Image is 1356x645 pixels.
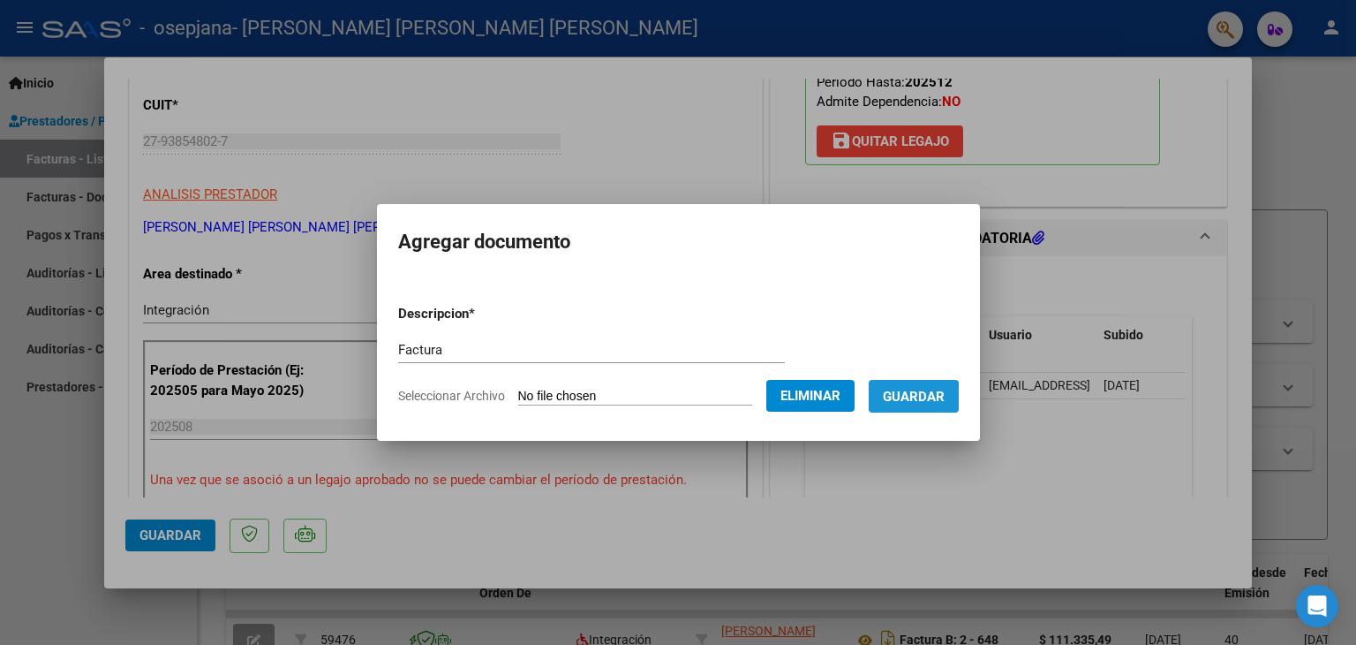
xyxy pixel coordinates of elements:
span: Seleccionar Archivo [398,389,505,403]
h2: Agregar documento [398,225,959,259]
span: Guardar [883,389,945,405]
button: Guardar [869,380,959,413]
p: Descripcion [398,304,567,324]
div: Open Intercom Messenger [1296,585,1338,627]
span: Eliminar [780,388,840,404]
button: Eliminar [766,380,855,412]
